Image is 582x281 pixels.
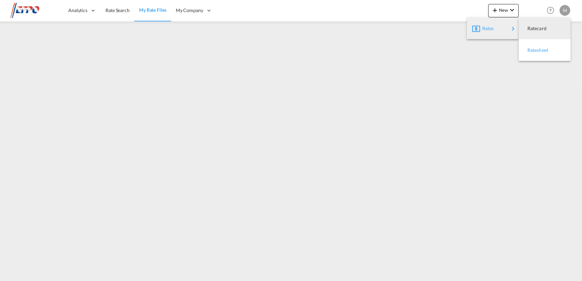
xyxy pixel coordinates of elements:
div: Ratesheet [524,42,565,59]
div: Ratecard [524,20,565,37]
span: Rates [482,22,490,35]
span: Ratesheet [527,43,535,57]
md-icon: icon-chevron-right [509,25,517,33]
span: Ratecard [527,22,535,35]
